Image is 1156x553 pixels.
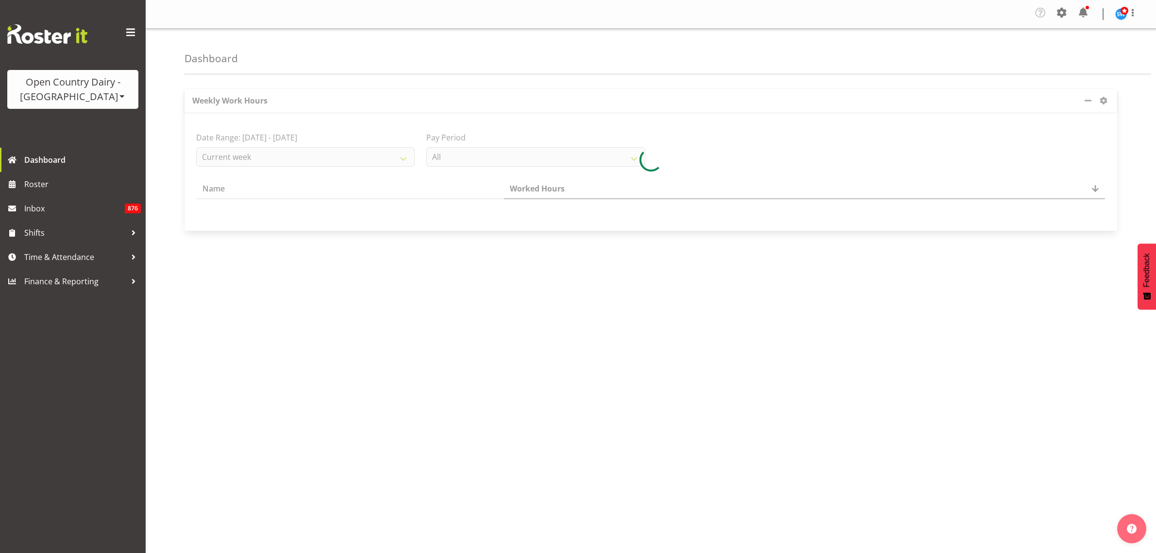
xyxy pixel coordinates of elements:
[184,53,238,64] h4: Dashboard
[24,177,141,191] span: Roster
[24,250,126,264] span: Time & Attendance
[1115,8,1127,20] img: steve-webb8258.jpg
[24,225,126,240] span: Shifts
[1138,243,1156,310] button: Feedback - Show survey
[24,153,141,167] span: Dashboard
[125,204,141,213] span: 876
[1142,253,1151,287] span: Feedback
[1127,524,1137,534] img: help-xxl-2.png
[24,274,126,289] span: Finance & Reporting
[7,24,87,44] img: Rosterit website logo
[24,201,125,216] span: Inbox
[17,75,129,104] div: Open Country Dairy - [GEOGRAPHIC_DATA]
